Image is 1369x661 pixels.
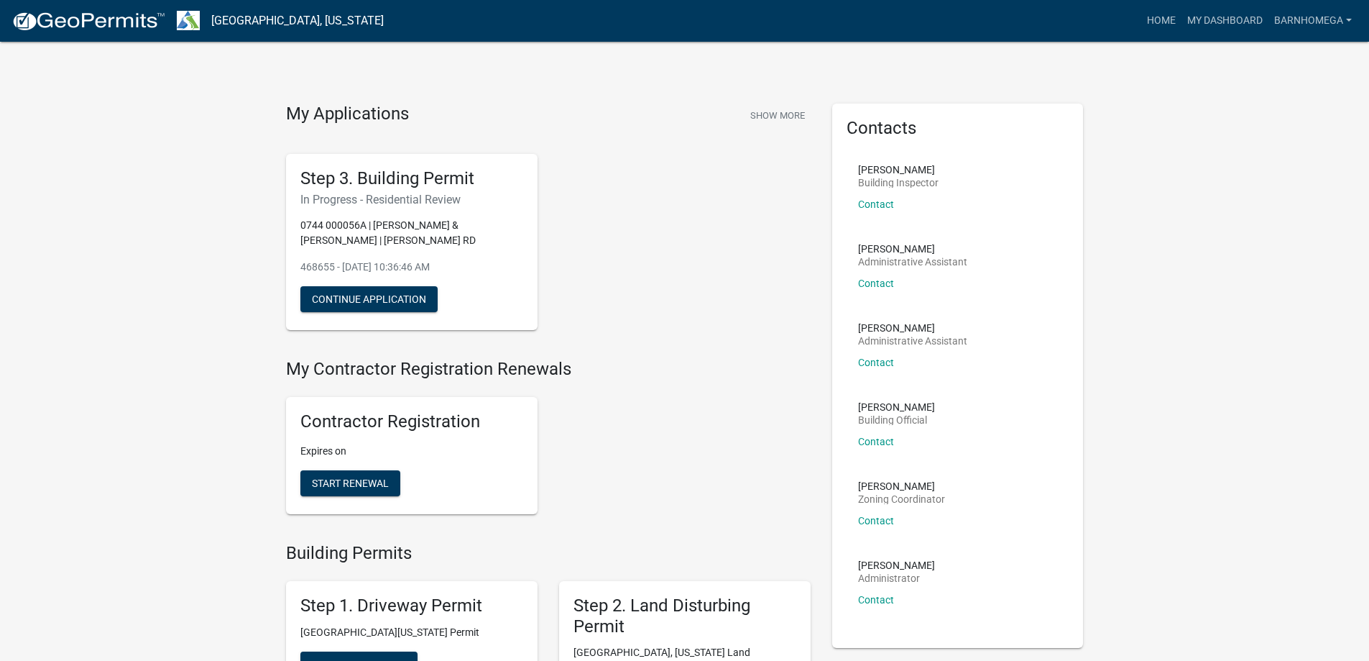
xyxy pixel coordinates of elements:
p: 0744 000056A | [PERSON_NAME] & [PERSON_NAME] | [PERSON_NAME] RD [300,218,523,248]
p: Zoning Coordinator [858,494,945,504]
h5: Step 1. Driveway Permit [300,596,523,616]
wm-registration-list-section: My Contractor Registration Renewals [286,359,811,526]
span: Start Renewal [312,478,389,489]
p: Building Inspector [858,178,939,188]
p: [PERSON_NAME] [858,481,945,491]
a: Contact [858,515,894,526]
p: Administrative Assistant [858,257,967,267]
a: Contact [858,278,894,289]
a: Contact [858,594,894,606]
h5: Step 2. Land Disturbing Permit [573,596,796,637]
p: Administrative Assistant [858,336,967,346]
h6: In Progress - Residential Review [300,193,523,206]
h5: Contractor Registration [300,411,523,432]
p: [PERSON_NAME] [858,323,967,333]
button: Show More [745,104,811,127]
h5: Step 3. Building Permit [300,168,523,189]
a: BarnHomeGA [1268,7,1358,35]
button: Start Renewal [300,470,400,496]
p: 468655 - [DATE] 10:36:46 AM [300,260,523,275]
p: [PERSON_NAME] [858,402,935,412]
a: Contact [858,199,894,210]
img: Troup County, Georgia [177,11,200,30]
p: [GEOGRAPHIC_DATA][US_STATE] Permit [300,625,523,640]
button: Continue Application [300,286,438,312]
p: Building Official [858,415,935,425]
h4: My Applications [286,104,409,125]
a: My Dashboard [1181,7,1268,35]
h4: Building Permits [286,543,811,564]
h4: My Contractor Registration Renewals [286,359,811,380]
h5: Contacts [847,118,1069,139]
p: Administrator [858,573,935,583]
p: [PERSON_NAME] [858,165,939,175]
a: [GEOGRAPHIC_DATA], [US_STATE] [211,9,384,33]
p: [PERSON_NAME] [858,560,935,570]
a: Contact [858,436,894,447]
p: Expires on [300,444,523,459]
a: Home [1141,7,1181,35]
a: Contact [858,357,894,368]
p: [PERSON_NAME] [858,244,967,254]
